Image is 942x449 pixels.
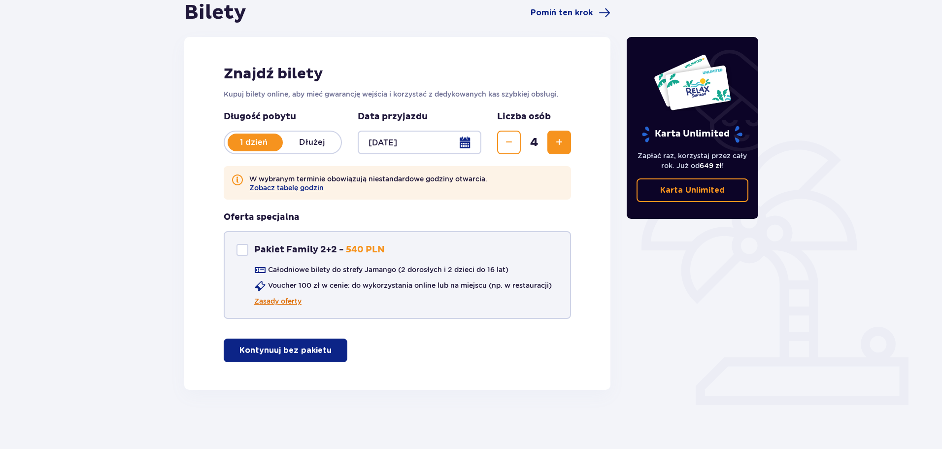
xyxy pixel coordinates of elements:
[224,339,347,362] button: Kontynuuj bez pakietu
[249,184,324,192] button: Zobacz tabelę godzin
[224,65,571,83] h2: Znajdź bilety
[700,162,722,170] span: 649 zł
[346,244,385,256] p: 540 PLN
[254,296,302,306] a: Zasady oferty
[637,178,749,202] a: Karta Unlimited
[653,54,732,111] img: Dwie karty całoroczne do Suntago z napisem 'UNLIMITED RELAX', na białym tle z tropikalnymi liśćmi...
[249,174,487,192] p: W wybranym terminie obowiązują niestandardowe godziny otwarcia.
[224,89,571,99] p: Kupuj bilety online, aby mieć gwarancję wejścia i korzystać z dedykowanych kas szybkiej obsługi.
[660,185,725,196] p: Karta Unlimited
[239,345,332,356] p: Kontynuuj bez pakietu
[547,131,571,154] button: Zwiększ
[358,111,428,123] p: Data przyjazdu
[268,265,508,275] p: Całodniowe bilety do strefy Jamango (2 dorosłych i 2 dzieci do 16 lat)
[523,135,545,150] span: 4
[184,0,246,25] h1: Bilety
[497,111,551,123] p: Liczba osób
[531,7,593,18] span: Pomiń ten krok
[268,280,552,290] p: Voucher 100 zł w cenie: do wykorzystania online lub na miejscu (np. w restauracji)
[497,131,521,154] button: Zmniejsz
[531,7,610,19] a: Pomiń ten krok
[637,151,749,171] p: Zapłać raz, korzystaj przez cały rok. Już od !
[254,244,344,256] p: Pakiet Family 2+2 -
[224,211,300,223] h3: Oferta specjalna
[225,137,283,148] p: 1 dzień
[283,137,341,148] p: Dłużej
[641,126,743,143] p: Karta Unlimited
[224,111,342,123] p: Długość pobytu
